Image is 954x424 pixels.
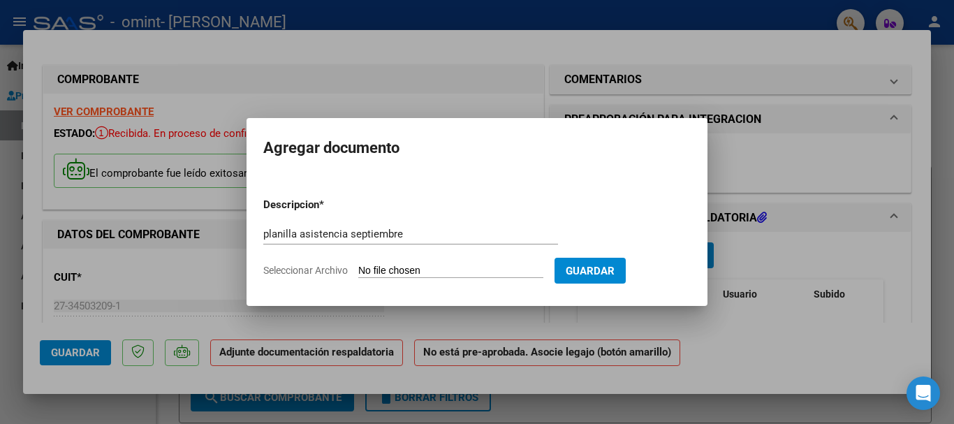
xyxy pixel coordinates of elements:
[566,265,615,277] span: Guardar
[263,265,348,276] span: Seleccionar Archivo
[263,135,691,161] h2: Agregar documento
[907,377,940,410] div: Open Intercom Messenger
[555,258,626,284] button: Guardar
[263,197,392,213] p: Descripcion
